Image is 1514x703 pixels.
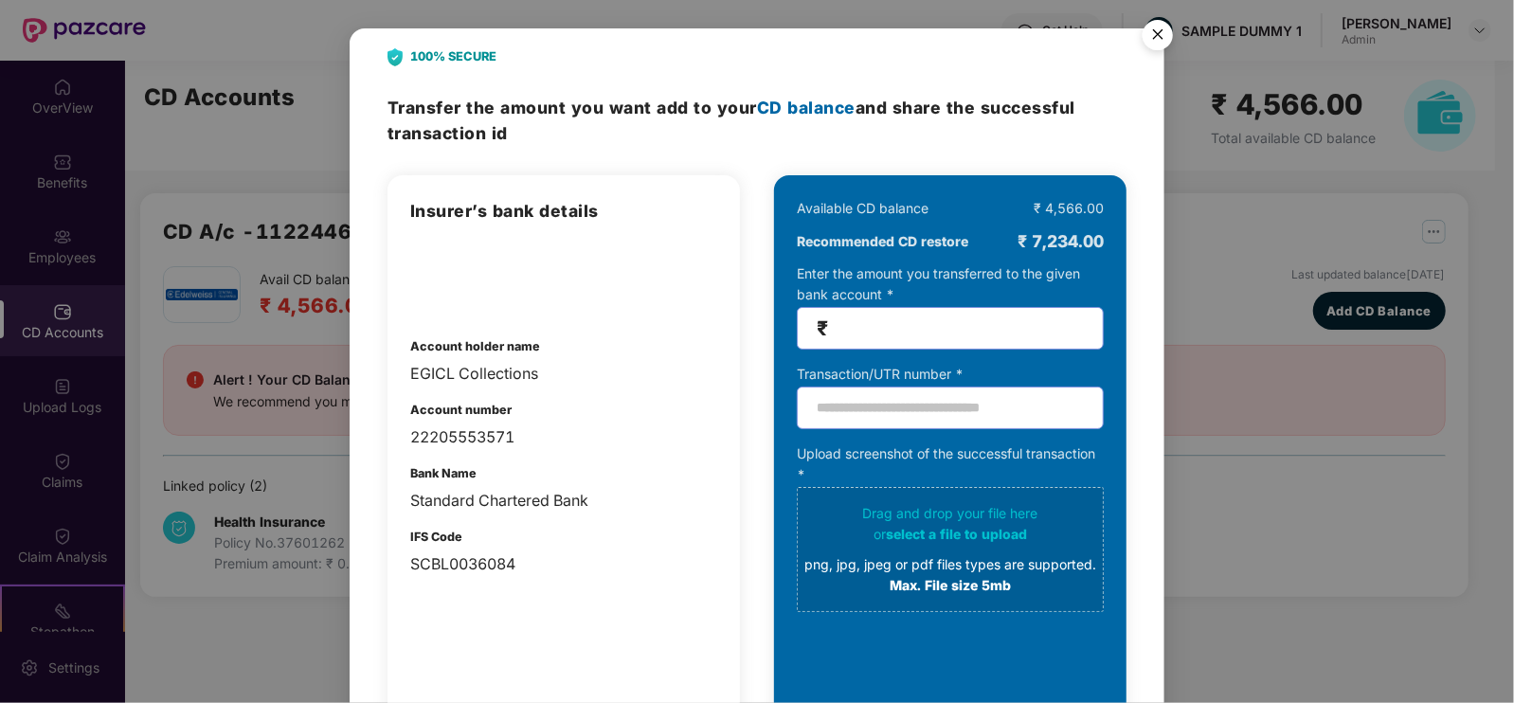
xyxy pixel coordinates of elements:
[1034,198,1104,219] div: ₹ 4,566.00
[410,47,496,66] b: 100% SECURE
[410,198,717,225] h3: Insurer’s bank details
[757,98,856,117] span: CD balance
[798,488,1103,611] span: Drag and drop your file hereorselect a file to uploadpng, jpg, jpeg or pdf files types are suppor...
[1131,10,1182,62] button: Close
[797,263,1104,350] div: Enter the amount you transferred to the given bank account *
[804,575,1096,596] div: Max. File size 5mb
[797,231,968,252] b: Recommended CD restore
[410,530,462,544] b: IFS Code
[797,364,1104,385] div: Transaction/UTR number *
[804,503,1096,596] div: Drag and drop your file here
[797,198,928,219] div: Available CD balance
[388,95,1126,147] h3: Transfer the amount and share the successful transaction id
[1131,11,1184,64] img: svg+xml;base64,PHN2ZyB4bWxucz0iaHR0cDovL3d3dy53My5vcmcvMjAwMC9zdmciIHdpZHRoPSI1NiIgaGVpZ2h0PSI1Ni...
[1018,228,1104,255] div: ₹ 7,234.00
[886,526,1027,542] span: select a file to upload
[410,403,512,417] b: Account number
[804,554,1096,575] div: png, jpg, jpeg or pdf files types are supported.
[410,466,477,480] b: Bank Name
[410,362,717,386] div: EGICL Collections
[410,425,717,449] div: 22205553571
[410,489,717,513] div: Standard Chartered Bank
[410,552,717,576] div: SCBL0036084
[410,243,509,309] img: admin-overview
[797,443,1104,612] div: Upload screenshot of the successful transaction *
[388,48,403,66] img: svg+xml;base64,PHN2ZyB4bWxucz0iaHR0cDovL3d3dy53My5vcmcvMjAwMC9zdmciIHdpZHRoPSIyNCIgaGVpZ2h0PSIyOC...
[410,339,540,353] b: Account holder name
[571,98,856,117] span: you want add to your
[804,524,1096,545] div: or
[817,317,828,339] span: ₹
